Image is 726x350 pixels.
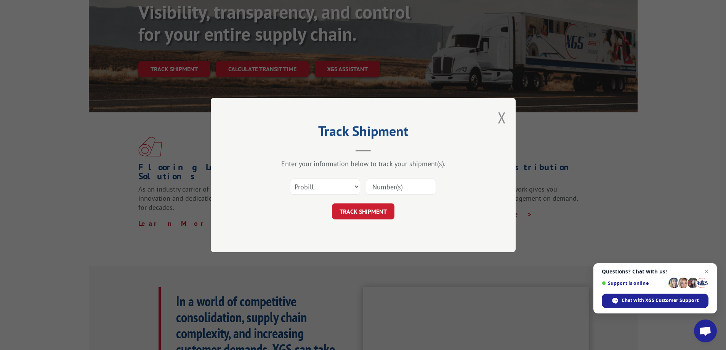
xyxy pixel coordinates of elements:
input: Number(s) [366,179,436,195]
div: Enter your information below to track your shipment(s). [249,159,478,168]
span: Close chat [702,267,711,276]
span: Questions? Chat with us! [602,268,708,275]
button: TRACK SHIPMENT [332,203,394,219]
span: Chat with XGS Customer Support [622,297,699,304]
div: Open chat [694,320,717,342]
span: Support is online [602,280,666,286]
h2: Track Shipment [249,126,478,140]
button: Close modal [498,107,506,128]
div: Chat with XGS Customer Support [602,294,708,308]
